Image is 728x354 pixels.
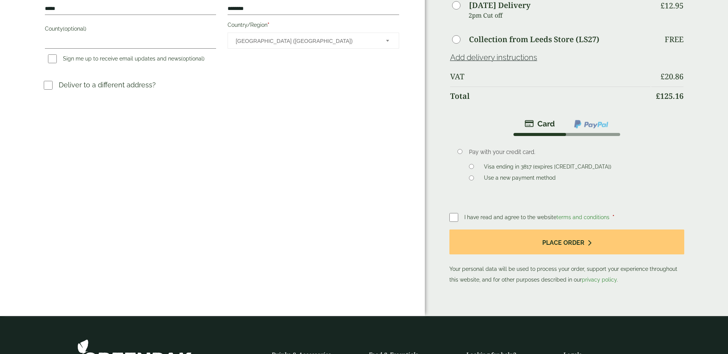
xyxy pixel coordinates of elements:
p: Your personal data will be used to process your order, support your experience throughout this we... [449,229,685,285]
span: (optional) [63,26,86,32]
a: terms and conditions [556,214,609,220]
th: VAT [450,67,651,86]
span: Country/Region [228,33,399,49]
abbr: required [612,214,614,220]
span: £ [656,91,660,101]
span: I have read and agree to the website [464,214,611,220]
p: 2pm Cut off [469,10,651,21]
a: privacy policy [582,277,617,283]
img: stripe.png [525,119,555,128]
label: Sign me up to receive email updates and news [45,56,208,64]
label: Country/Region [228,20,399,33]
img: ppcp-gateway.png [573,119,609,129]
abbr: required [267,22,269,28]
bdi: 125.16 [656,91,683,101]
bdi: 12.95 [660,0,683,11]
label: Use a new payment method [481,175,559,183]
label: County [45,23,216,36]
input: Sign me up to receive email updates and news(optional) [48,54,57,63]
button: Place order [449,229,685,254]
p: Free [665,35,683,44]
th: Total [450,87,651,105]
label: Collection from Leeds Store (LS27) [469,36,599,43]
label: [DATE] Delivery [469,2,530,9]
a: Add delivery instructions [450,53,537,62]
span: (optional) [181,56,205,62]
span: £ [660,71,665,82]
span: United Kingdom (UK) [236,33,375,49]
span: £ [660,0,665,11]
label: Visa ending in 3817 (expires [CREDIT_CARD_DATA]) [481,164,614,172]
p: Deliver to a different address? [59,80,156,90]
p: Pay with your credit card. [469,148,672,156]
bdi: 20.86 [660,71,683,82]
